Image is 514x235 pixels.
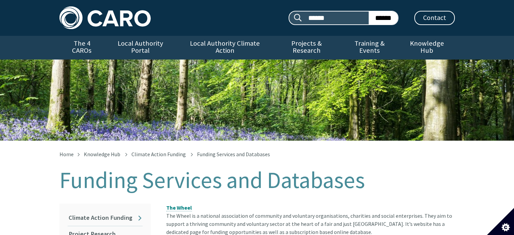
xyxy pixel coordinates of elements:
a: Climate Action Funding [68,210,143,226]
a: Knowledge Hub [399,36,455,60]
a: Local Authority Climate Action [177,36,273,60]
a: Training & Events [340,36,399,60]
a: Climate Action Funding [131,151,186,158]
a: Home [59,151,74,158]
button: Set cookie preferences [487,208,514,235]
img: Caro logo [59,6,151,29]
span: Funding Services and Databases [197,151,270,158]
h1: Funding Services and Databases [59,168,455,193]
a: The Wheel [166,204,192,211]
a: Knowledge Hub [84,151,120,158]
a: The 4 CAROs [59,36,104,60]
a: Local Authority Portal [104,36,177,60]
a: Projects & Research [273,36,340,60]
a: Contact [414,11,455,25]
